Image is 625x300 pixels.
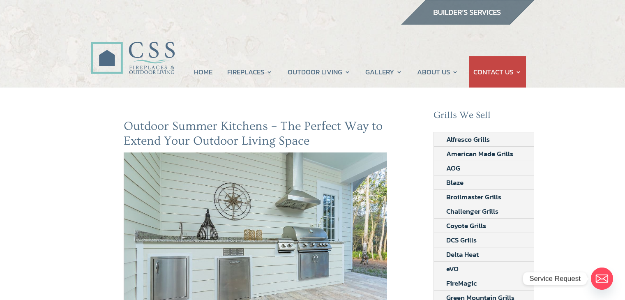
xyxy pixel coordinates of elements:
a: Blaze [434,175,476,189]
h2: Grills We Sell [434,110,535,125]
a: Email [591,268,613,290]
a: Broilmaster Grills [434,190,514,204]
a: American Made Grills [434,147,526,161]
a: HOME [194,56,212,88]
a: eVO [434,262,471,276]
a: Alfresco Grills [434,132,502,146]
img: CSS Fireplaces & Outdoor Living (Formerly Construction Solutions & Supply)- Jacksonville Ormond B... [91,19,175,78]
a: ABOUT US [417,56,458,88]
a: DCS Grills [434,233,489,247]
a: Coyote Grills [434,219,498,233]
a: FireMagic [434,276,489,290]
a: builder services construction supply [401,17,535,28]
a: GALLERY [365,56,402,88]
a: AOG [434,161,473,175]
a: Challenger Grills [434,204,511,218]
a: CONTACT US [473,56,521,88]
a: OUTDOOR LIVING [288,56,351,88]
a: Delta Heat [434,247,491,261]
h2: Outdoor Summer Kitchens – The Perfect Way to Extend Your Outdoor Living Space [124,119,387,152]
a: FIREPLACES [227,56,272,88]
